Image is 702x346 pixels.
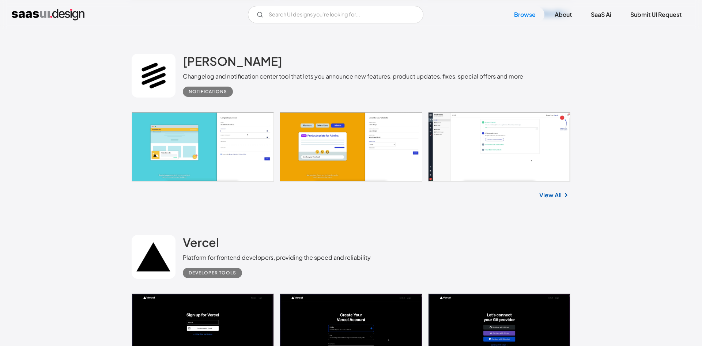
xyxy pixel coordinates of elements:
[183,235,219,253] a: Vercel
[582,7,620,23] a: SaaS Ai
[539,191,562,199] a: View All
[622,7,690,23] a: Submit UI Request
[248,6,423,23] form: Email Form
[546,7,581,23] a: About
[183,253,371,262] div: Platform for frontend developers, providing the speed and reliability
[183,72,523,81] div: Changelog and notification center tool that lets you announce new features, product updates, fixe...
[189,87,227,96] div: Notifications
[183,54,282,72] a: [PERSON_NAME]
[505,7,544,23] a: Browse
[183,235,219,250] h2: Vercel
[248,6,423,23] input: Search UI designs you're looking for...
[183,54,282,68] h2: [PERSON_NAME]
[12,9,84,20] a: home
[189,269,236,277] div: Developer tools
